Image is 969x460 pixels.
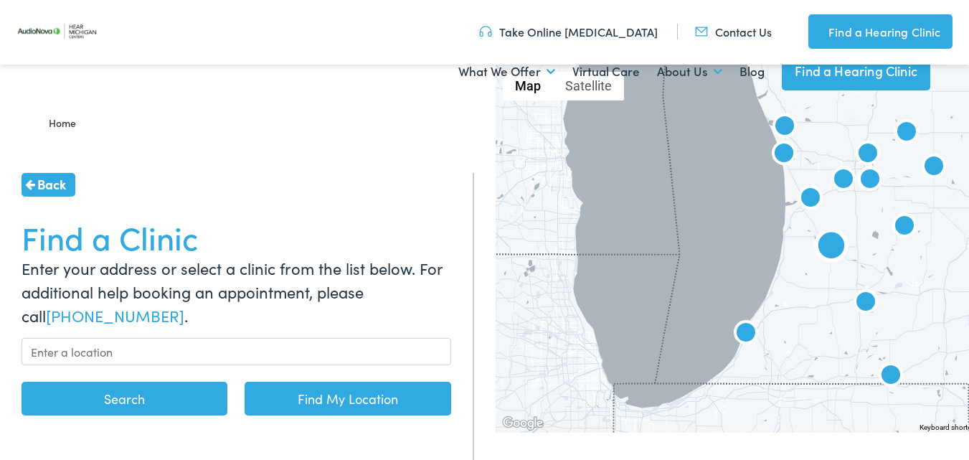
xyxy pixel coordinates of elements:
a: Blog [739,45,765,98]
a: Home [49,116,82,130]
span: Back [37,174,66,194]
a: Find My Location [245,382,450,416]
a: Contact Us [695,24,772,39]
a: [PHONE_NUMBER] [46,304,184,327]
a: About Us [657,45,722,98]
a: Take Online [MEDICAL_DATA] [479,24,658,39]
img: utility icon [808,23,821,40]
img: utility icon [479,24,492,39]
a: Find a Hearing Clinic [782,52,930,90]
a: Find a Hearing Clinic [808,14,952,49]
a: Back [22,173,75,197]
img: utility icon [695,24,708,39]
p: Enter your address or select a clinic from the list below. For additional help booking an appoint... [22,256,451,327]
input: Enter a location [22,338,451,365]
a: Virtual Care [572,45,640,98]
button: Search [22,382,227,416]
a: What We Offer [458,45,555,98]
h1: Find a Clinic [22,218,451,256]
